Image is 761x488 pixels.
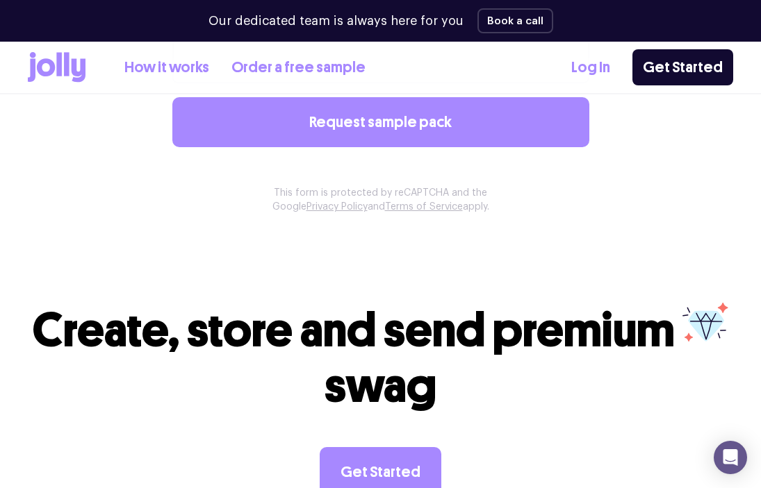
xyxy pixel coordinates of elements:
[33,302,675,359] span: Create, store and send premium
[325,357,436,414] span: swag
[714,441,747,474] div: Open Intercom Messenger
[231,56,366,79] a: Order a free sample
[247,186,514,214] p: This form is protected by reCAPTCHA and the Google and apply.
[306,202,368,212] a: Privacy Policy
[385,202,463,212] a: Terms of Service
[632,49,733,85] a: Get Started
[124,56,209,79] a: How it works
[208,12,464,31] p: Our dedicated team is always here for you
[571,56,610,79] a: Log In
[172,97,589,147] button: Request sample pack
[309,115,452,130] span: Request sample pack
[477,8,553,33] button: Book a call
